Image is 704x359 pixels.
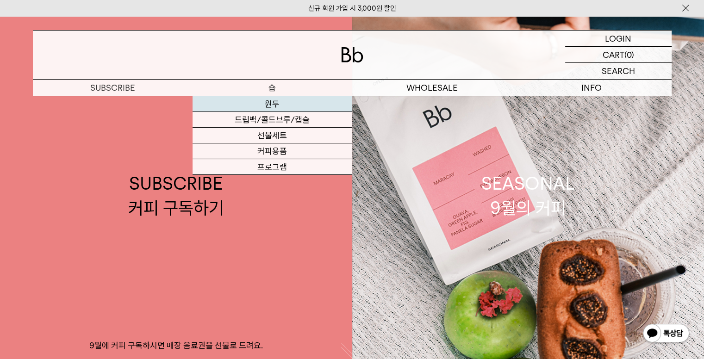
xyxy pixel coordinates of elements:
p: LOGIN [605,31,631,46]
a: SUBSCRIBE [33,80,193,96]
a: 프로그램 [193,159,352,175]
div: SUBSCRIBE 커피 구독하기 [128,171,224,220]
img: 로고 [341,47,363,62]
div: SEASONAL 9월의 커피 [481,171,575,220]
a: CART (0) [565,47,672,63]
p: SEARCH [602,63,635,79]
a: LOGIN [565,31,672,47]
a: 커피용품 [193,143,352,159]
a: 신규 회원 가입 시 3,000원 할인 [308,4,396,12]
a: 선물세트 [193,128,352,143]
img: 카카오톡 채널 1:1 채팅 버튼 [642,323,690,345]
a: 원두 [193,96,352,112]
p: CART [603,47,624,62]
p: (0) [624,47,634,62]
a: 드립백/콜드브루/캡슐 [193,112,352,128]
a: 숍 [193,80,352,96]
p: INFO [512,80,672,96]
p: WHOLESALE [352,80,512,96]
